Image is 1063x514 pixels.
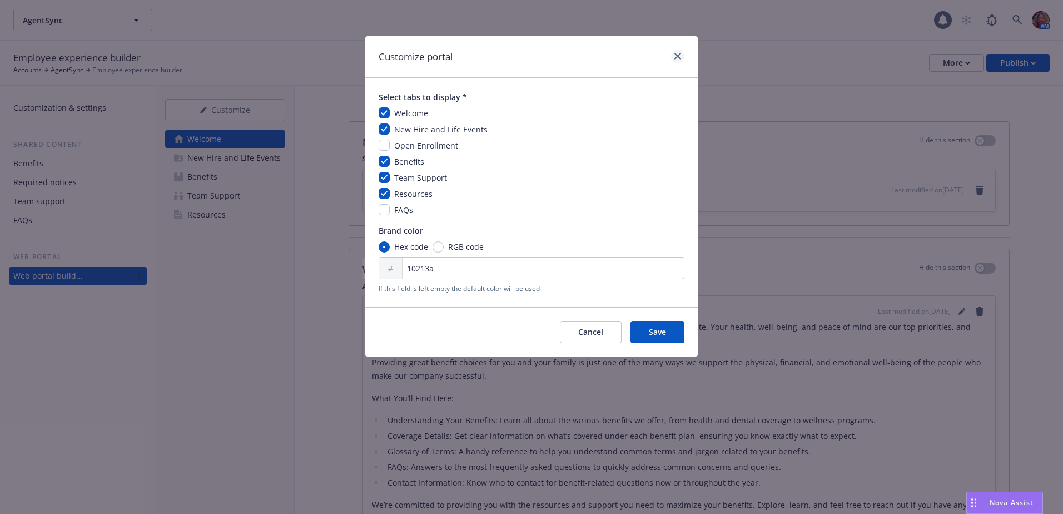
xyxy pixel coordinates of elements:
input: RGB code [433,241,444,253]
span: Brand color [379,225,684,236]
span: Save [649,327,666,337]
span: Open Enrollment [394,140,458,151]
span: # [388,263,393,274]
span: Select tabs to display * [379,91,684,103]
span: Benefits [394,156,424,167]
h1: Customize portal [379,50,453,64]
span: Cancel [578,327,603,337]
div: Drag to move [967,492,981,513]
span: Resources [394,189,433,199]
input: Hex code [379,241,390,253]
span: Welcome [394,108,428,118]
a: close [671,50,684,63]
span: Nova Assist [990,498,1034,507]
button: Nova Assist [966,492,1043,514]
input: FFFFFF [379,257,684,279]
span: New Hire and Life Events [394,124,488,135]
button: Cancel [560,321,622,343]
span: Team Support [394,172,447,183]
span: RGB code [448,241,484,253]
button: Save [630,321,684,343]
span: Hex code [394,241,428,253]
span: If this field is left empty the default color will be used [379,284,684,294]
span: FAQs [394,205,413,215]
